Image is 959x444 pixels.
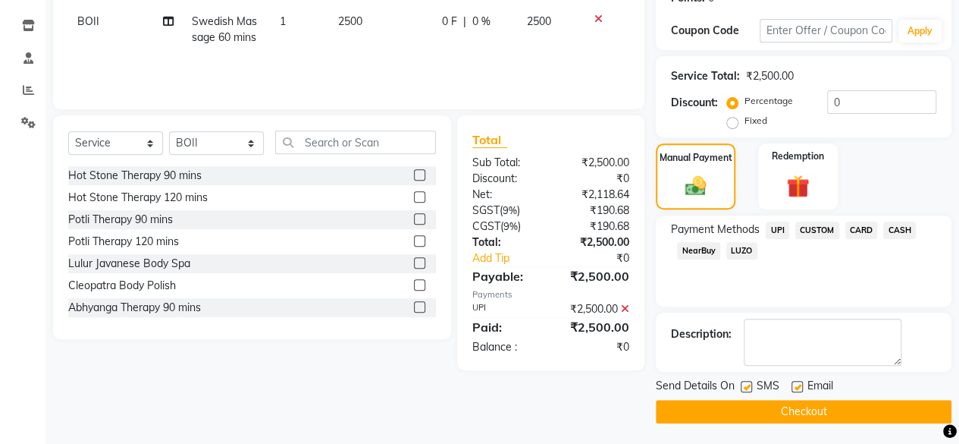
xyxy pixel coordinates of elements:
[68,168,202,184] div: Hot Stone Therapy 90 mins
[744,94,793,108] label: Percentage
[527,14,551,28] span: 2500
[461,267,551,285] div: Payable:
[671,23,760,39] div: Coupon Code
[746,68,794,84] div: ₹2,500.00
[275,131,436,154] input: Search or Scan
[883,222,916,239] span: CASH
[461,250,566,266] a: Add Tip
[550,318,641,336] div: ₹2,500.00
[845,222,878,239] span: CARD
[671,68,740,84] div: Service Total:
[461,155,551,171] div: Sub Total:
[461,219,551,235] div: ( )
[338,14,362,28] span: 2500
[461,235,551,250] div: Total:
[550,301,641,317] div: ₹2,500.00
[472,14,490,30] span: 0 %
[461,203,551,219] div: ( )
[472,219,500,233] span: CGST
[461,318,551,336] div: Paid:
[280,14,286,28] span: 1
[550,171,641,187] div: ₹0
[671,326,732,342] div: Description:
[68,190,208,206] div: Hot Stone Therapy 120 mins
[550,187,641,203] div: ₹2,118.64
[472,203,500,217] span: SGST
[68,256,190,272] div: Lulur Javanese Body Spa
[656,378,735,397] span: Send Details On
[660,151,732,165] label: Manual Payment
[898,20,942,43] button: Apply
[68,300,201,316] div: Abhyanga Therapy 90 mins
[503,220,518,232] span: 9%
[795,222,839,239] span: CUSTOM
[550,203,641,219] div: ₹190.68
[779,172,816,200] img: _gift.svg
[566,250,641,266] div: ₹0
[550,339,641,355] div: ₹0
[472,288,629,301] div: Payments
[441,14,456,30] span: 0 F
[807,378,833,397] span: Email
[677,242,720,260] span: NearBuy
[550,235,641,250] div: ₹2,500.00
[68,234,179,250] div: Potli Therapy 120 mins
[550,267,641,285] div: ₹2,500.00
[760,19,892,43] input: Enter Offer / Coupon Code
[77,14,99,28] span: BOII
[68,278,176,294] div: Cleopatra Body Polish
[679,174,713,198] img: _cash.svg
[462,14,465,30] span: |
[726,242,757,260] span: LUZO
[461,339,551,355] div: Balance :
[772,150,824,163] label: Redemption
[472,132,507,148] span: Total
[550,155,641,171] div: ₹2,500.00
[766,222,789,239] span: UPI
[671,95,718,111] div: Discount:
[656,400,951,424] button: Checkout
[192,14,257,44] span: Swedish Massage 60 mins
[461,171,551,187] div: Discount:
[671,222,760,238] span: Payment Methods
[744,114,767,128] label: Fixed
[550,219,641,235] div: ₹190.68
[461,187,551,203] div: Net:
[68,212,173,228] div: Potli Therapy 90 mins
[757,378,779,397] span: SMS
[503,204,517,216] span: 9%
[461,301,551,317] div: UPI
